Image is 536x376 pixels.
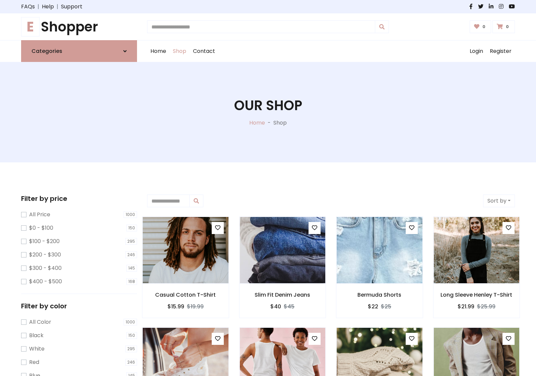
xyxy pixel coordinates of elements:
a: EShopper [21,19,137,35]
h1: Our Shop [234,97,302,114]
span: 145 [126,265,137,272]
label: $200 - $300 [29,251,61,259]
span: 0 [481,24,487,30]
del: $19.99 [187,303,204,310]
label: White [29,345,45,353]
h1: Shopper [21,19,137,35]
p: Shop [273,119,287,127]
span: 168 [126,278,137,285]
h6: Categories [31,48,62,54]
label: $0 - $100 [29,224,53,232]
label: All Price [29,211,50,219]
h5: Filter by color [21,302,137,310]
del: $25.99 [477,303,495,310]
span: 295 [125,346,137,352]
label: $300 - $400 [29,264,62,272]
h6: Casual Cotton T-Shirt [142,292,229,298]
span: 295 [125,238,137,245]
p: - [265,119,273,127]
span: 0 [504,24,511,30]
a: Categories [21,40,137,62]
a: FAQs [21,3,35,11]
h5: Filter by price [21,195,137,203]
h6: $15.99 [167,303,184,310]
h6: $40 [270,303,281,310]
a: Home [147,41,170,62]
a: Help [42,3,54,11]
label: Black [29,331,44,340]
span: 1000 [124,211,137,218]
h6: Long Sleeve Henley T-Shirt [433,292,520,298]
h6: $21.99 [458,303,474,310]
span: 246 [125,251,137,258]
h6: $22 [368,303,378,310]
button: Sort by [483,195,515,207]
del: $25 [381,303,391,310]
span: 246 [125,359,137,366]
a: 0 [492,20,515,33]
a: Register [486,41,515,62]
span: 150 [126,332,137,339]
h6: Bermuda Shorts [336,292,423,298]
label: All Color [29,318,51,326]
a: Home [249,119,265,127]
span: 1000 [124,319,137,325]
label: $100 - $200 [29,237,60,245]
span: E [21,17,40,36]
a: Contact [190,41,218,62]
a: Shop [170,41,190,62]
label: $400 - $500 [29,278,62,286]
h6: Slim Fit Denim Jeans [240,292,326,298]
a: Support [61,3,82,11]
span: | [35,3,42,11]
span: 150 [126,225,137,231]
del: $45 [284,303,294,310]
a: 0 [470,20,491,33]
span: | [54,3,61,11]
a: Login [466,41,486,62]
label: Red [29,358,39,366]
